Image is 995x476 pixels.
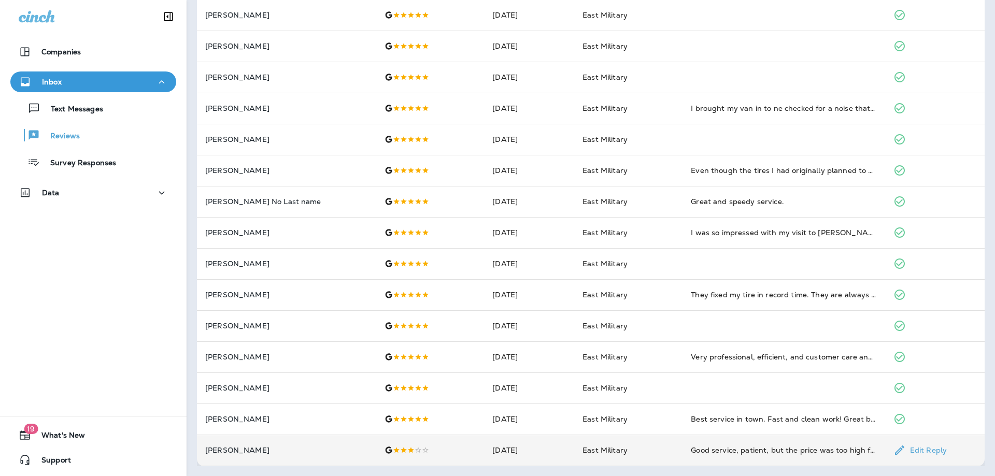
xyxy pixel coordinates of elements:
p: [PERSON_NAME] [205,415,368,423]
span: East Military [582,414,628,424]
span: East Military [582,290,628,299]
p: [PERSON_NAME] [205,353,368,361]
td: [DATE] [484,372,574,403]
p: Text Messages [40,105,103,114]
td: [DATE] [484,186,574,217]
div: Great and speedy service. [691,196,876,207]
div: Very professional, efficient, and customer care and advice is top notch. 10/10 would recommend to... [691,352,876,362]
p: [PERSON_NAME] [205,322,368,330]
div: They fixed my tire in record time. They are always prompt and accommodating. Staff is friendly an... [691,290,876,300]
button: 19What's New [10,425,176,445]
p: Reviews [40,132,80,141]
p: [PERSON_NAME] No Last name [205,197,368,206]
p: [PERSON_NAME] [205,446,368,454]
td: [DATE] [484,93,574,124]
p: [PERSON_NAME] [205,73,368,81]
td: [DATE] [484,310,574,341]
button: Data [10,182,176,203]
span: East Military [582,104,628,113]
p: [PERSON_NAME] [205,11,368,19]
td: [DATE] [484,341,574,372]
span: What's New [31,431,85,443]
p: [PERSON_NAME] [205,166,368,175]
div: I brought my van in to ne checked for a noise that seemed to come from the wheels but that I coul... [691,103,876,113]
span: East Military [582,73,628,82]
button: Survey Responses [10,151,176,173]
span: East Military [582,259,628,268]
p: [PERSON_NAME] [205,228,368,237]
p: [PERSON_NAME] [205,42,368,50]
button: Collapse Sidebar [154,6,183,27]
button: Support [10,450,176,470]
button: Reviews [10,124,176,146]
td: [DATE] [484,248,574,279]
button: Text Messages [10,97,176,119]
p: [PERSON_NAME] [205,291,368,299]
p: Inbox [42,78,62,86]
span: East Military [582,445,628,455]
p: [PERSON_NAME] [205,135,368,143]
span: East Military [582,228,628,237]
span: East Military [582,135,628,144]
td: [DATE] [484,279,574,310]
button: Companies [10,41,176,62]
td: [DATE] [484,403,574,435]
span: East Military [582,197,628,206]
span: East Military [582,321,628,330]
div: Even though the tires I had originally planned to purpose were gone Brooke helped me find somethi... [691,165,876,176]
td: [DATE] [484,435,574,466]
span: East Military [582,352,628,362]
p: [PERSON_NAME] [205,259,368,268]
span: Support [31,456,71,468]
div: Good service, patient, but the price was too high for me. $300.00 to install the battery was exce... [691,445,876,455]
td: [DATE] [484,31,574,62]
p: [PERSON_NAME] [205,384,368,392]
button: Inbox [10,71,176,92]
span: East Military [582,41,628,51]
p: Data [42,189,60,197]
td: [DATE] [484,124,574,155]
td: [DATE] [484,155,574,186]
div: Best service in town. Fast and clean work! Great bunch of mechanics, technicians, and managers. [691,414,876,424]
span: East Military [582,383,628,393]
span: 19 [24,424,38,434]
span: East Military [582,10,628,20]
span: East Military [582,166,628,175]
td: [DATE] [484,217,574,248]
p: Survey Responses [40,158,116,168]
p: Edit Reply [906,446,947,454]
p: [PERSON_NAME] [205,104,368,112]
td: [DATE] [484,62,574,93]
div: I was so impressed with my visit to Jensen Tire. I knew I needed to replace 4 tires. During the a... [691,227,876,238]
p: Companies [41,48,81,56]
